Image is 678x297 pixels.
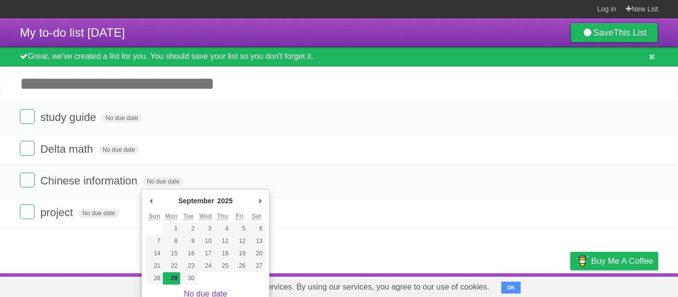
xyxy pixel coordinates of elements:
abbr: Sunday [149,213,160,220]
label: Done [20,109,35,124]
span: Chinese information [40,175,140,187]
div: 2025 [216,193,234,208]
abbr: Wednesday [199,213,211,220]
span: No due date [143,177,183,186]
button: OK [501,282,521,294]
button: 14 [146,247,163,260]
button: 1 [163,223,180,235]
a: Buy me a coffee [570,252,658,270]
a: SaveThis List [570,23,658,43]
button: 23 [180,260,197,272]
button: 9 [180,235,197,247]
a: About [438,276,459,295]
button: 13 [248,235,265,247]
button: 2 [180,223,197,235]
span: Buy me a coffee [591,252,653,270]
button: 17 [197,247,214,260]
button: 3 [197,223,214,235]
span: Delta math [40,143,95,155]
button: 8 [163,235,180,247]
span: No due date [102,114,142,122]
button: 27 [248,260,265,272]
button: 6 [248,223,265,235]
button: 10 [197,235,214,247]
div: September [177,193,215,208]
button: 12 [231,235,248,247]
span: My to-do list [DATE] [20,26,125,39]
label: Done [20,204,35,219]
span: No due date [99,145,139,154]
button: 18 [214,247,231,260]
button: 26 [231,260,248,272]
button: 4 [214,223,231,235]
button: 21 [146,260,163,272]
abbr: Saturday [252,213,262,220]
b: This List [613,28,647,38]
label: Done [20,173,35,187]
a: Suggest a feature [596,276,658,295]
button: 28 [146,272,163,285]
button: 15 [163,247,180,260]
a: Developers [471,276,511,295]
label: Done [20,141,35,156]
button: 30 [180,272,197,285]
abbr: Tuesday [183,213,193,220]
span: project [40,206,75,219]
abbr: Monday [165,213,178,220]
button: 24 [197,260,214,272]
a: Terms [524,276,545,295]
button: 29 [163,272,180,285]
button: 20 [248,247,265,260]
img: Buy me a coffee [575,252,589,269]
abbr: Thursday [217,213,228,220]
abbr: Friday [236,213,243,220]
button: 16 [180,247,197,260]
button: 11 [214,235,231,247]
span: No due date [78,209,119,218]
button: 7 [146,235,163,247]
button: 5 [231,223,248,235]
button: Previous Month [146,193,156,208]
a: Privacy [557,276,583,295]
button: Next Month [255,193,265,208]
button: 19 [231,247,248,260]
span: Cookies help us deliver our services. By using our services, you agree to our use of cookies. [155,277,499,297]
span: study guide [40,111,99,123]
button: 22 [163,260,180,272]
button: 25 [214,260,231,272]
